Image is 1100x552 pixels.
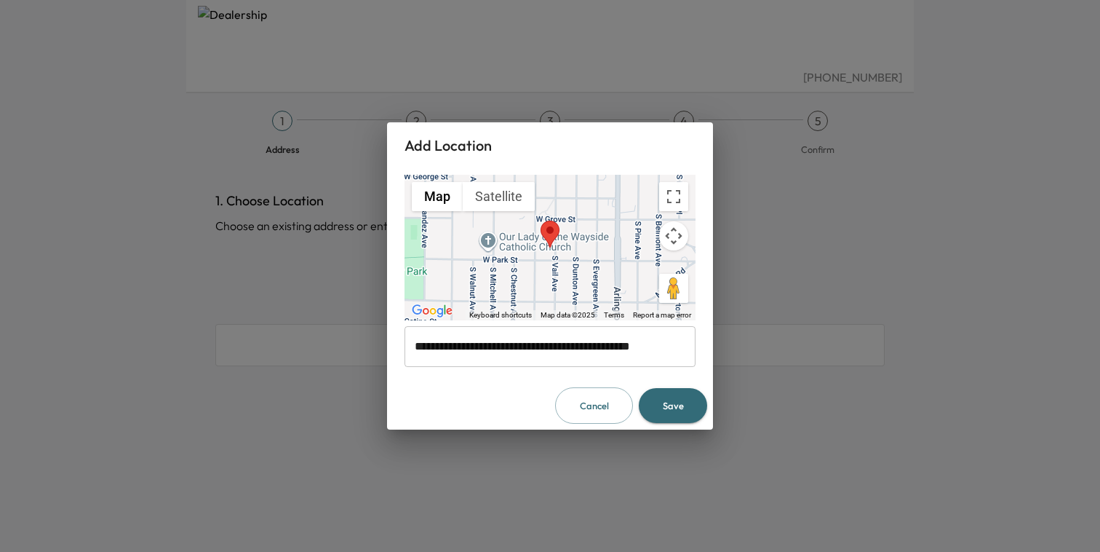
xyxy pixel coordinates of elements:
[408,301,456,320] img: Google
[541,311,595,319] span: Map data ©2025
[659,182,688,211] button: Toggle fullscreen view
[387,122,713,169] h2: Add Location
[555,387,633,425] button: Cancel
[659,221,688,251] button: Map camera controls
[408,301,456,320] a: Open this area in Google Maps (opens a new window)
[639,388,707,424] button: Save
[412,182,463,211] button: Show street map
[604,311,624,319] a: Terms (opens in new tab)
[633,311,691,319] a: Report a map error
[463,182,535,211] button: Show satellite imagery
[659,274,688,303] button: Drag Pegman onto the map to open Street View
[469,310,532,320] button: Keyboard shortcuts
